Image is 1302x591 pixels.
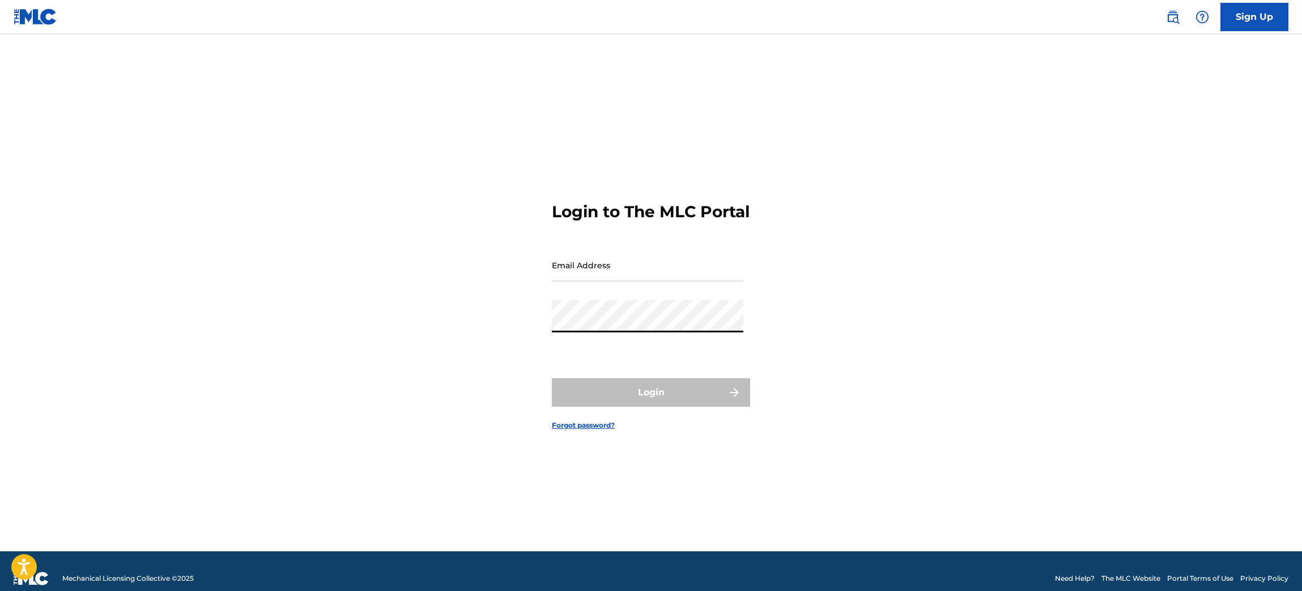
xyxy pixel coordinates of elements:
[1161,6,1184,28] a: Public Search
[1245,537,1302,591] iframe: Chat Widget
[14,572,49,585] img: logo
[552,420,615,430] a: Forgot password?
[1195,10,1209,24] img: help
[62,573,194,584] span: Mechanical Licensing Collective © 2025
[1167,573,1233,584] a: Portal Terms of Use
[1101,573,1160,584] a: The MLC Website
[1220,3,1288,31] a: Sign Up
[1055,573,1095,584] a: Need Help?
[552,202,750,222] h3: Login to The MLC Portal
[14,9,57,25] img: MLC Logo
[1191,6,1214,28] div: Help
[1240,573,1288,584] a: Privacy Policy
[1166,10,1180,24] img: search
